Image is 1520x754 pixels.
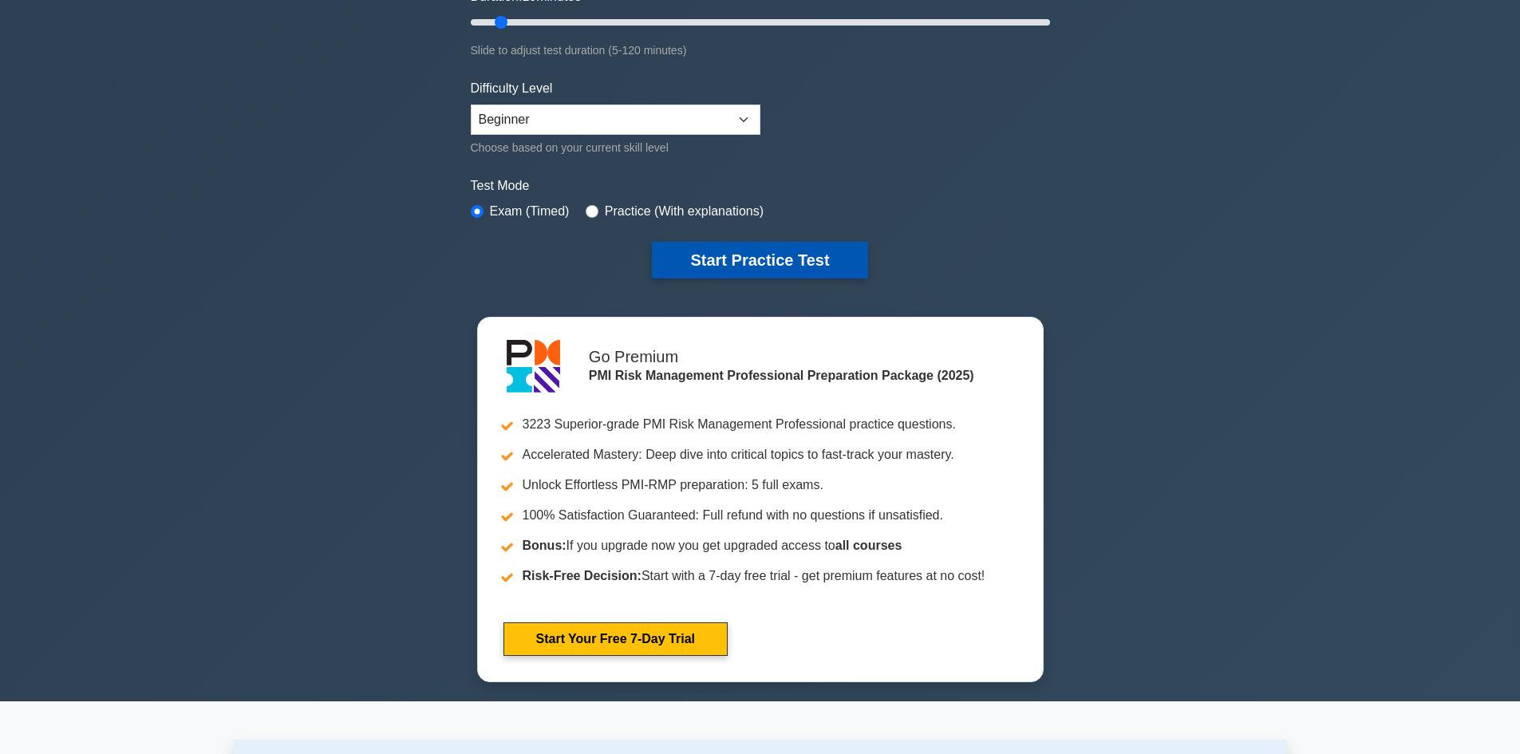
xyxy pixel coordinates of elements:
label: Exam (Timed) [490,202,570,221]
div: Choose based on your current skill level [471,138,760,157]
label: Practice (With explanations) [605,202,764,221]
label: Difficulty Level [471,79,553,98]
button: Start Practice Test [652,242,867,278]
div: Slide to adjust test duration (5-120 minutes) [471,41,1050,60]
a: Start Your Free 7-Day Trial [503,622,728,656]
label: Test Mode [471,176,1050,195]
